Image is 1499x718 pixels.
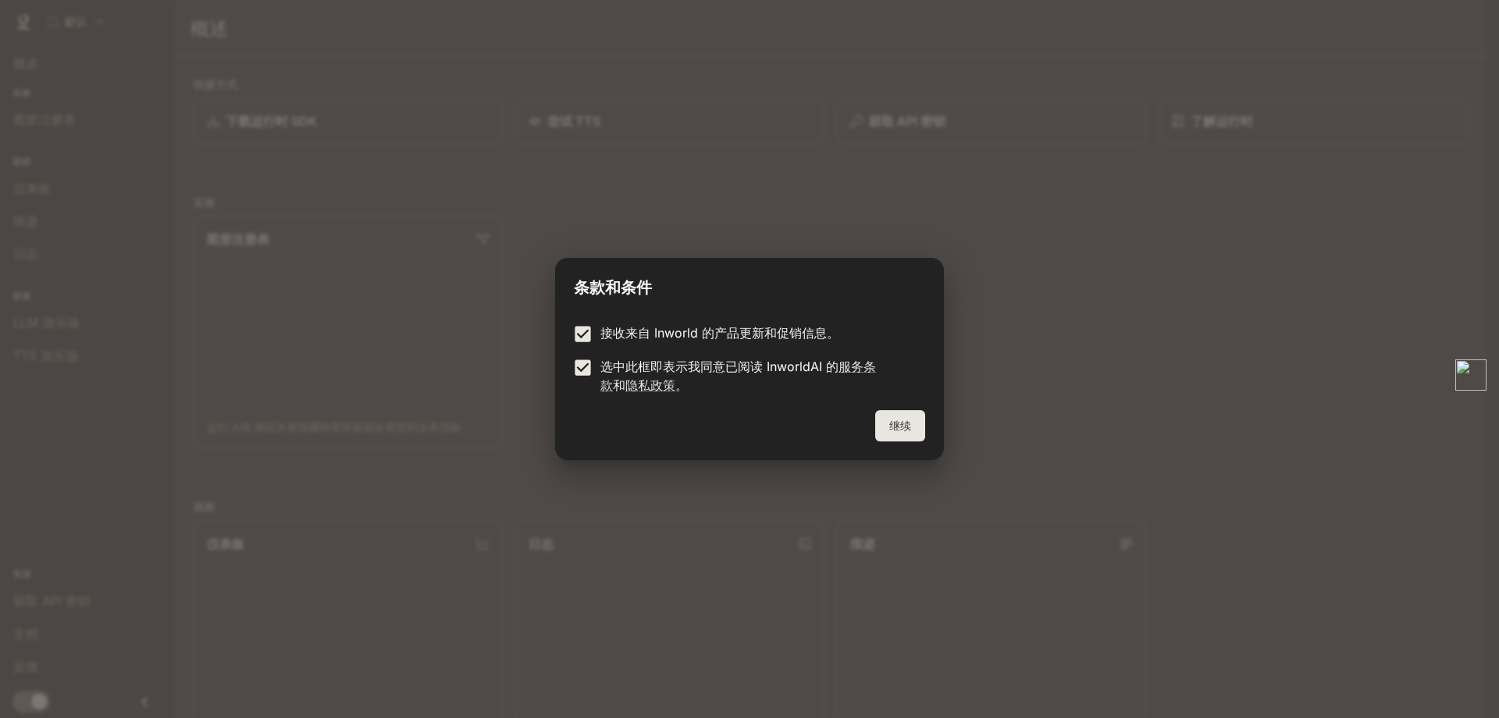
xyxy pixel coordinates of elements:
font: 选中此框即表示我同意已阅读 InworldAI 的 [600,359,839,374]
font: 继续 [889,419,911,432]
button: 继续 [875,410,925,441]
font: 接收来自 Inworld 的产品更新和促销信息。 [600,325,839,341]
font: 和 [613,377,625,393]
font: 条款和条件 [574,278,652,297]
font: 。 [675,377,688,393]
a: 隐私政策 [625,377,675,393]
